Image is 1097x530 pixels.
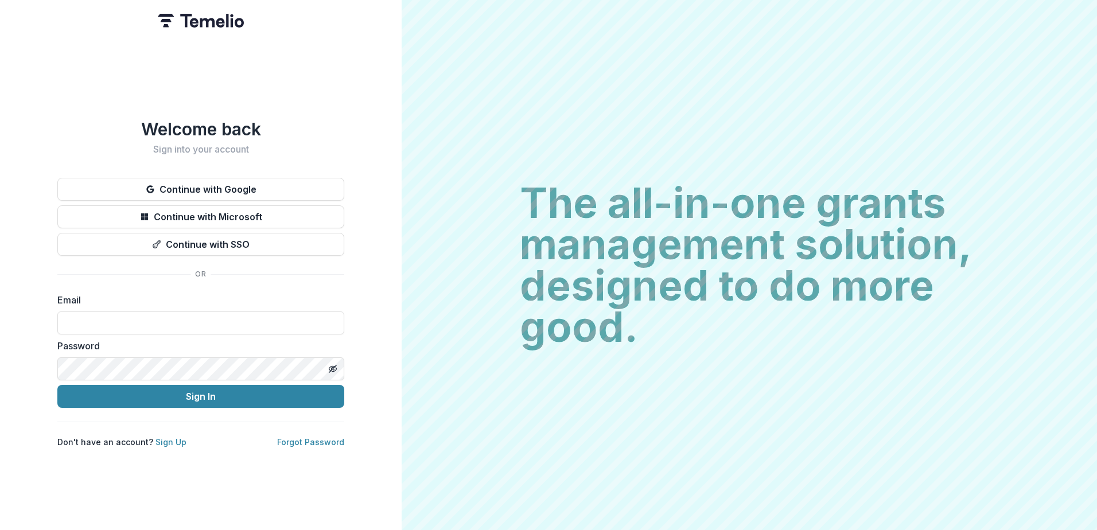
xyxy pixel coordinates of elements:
button: Continue with SSO [57,233,344,256]
label: Email [57,293,337,307]
a: Forgot Password [277,437,344,447]
button: Continue with Microsoft [57,205,344,228]
button: Toggle password visibility [324,360,342,378]
h1: Welcome back [57,119,344,139]
a: Sign Up [155,437,186,447]
img: Temelio [158,14,244,28]
h2: Sign into your account [57,144,344,155]
label: Password [57,339,337,353]
p: Don't have an account? [57,436,186,448]
button: Continue with Google [57,178,344,201]
button: Sign In [57,385,344,408]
